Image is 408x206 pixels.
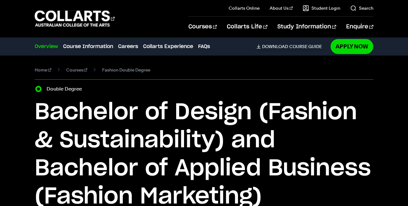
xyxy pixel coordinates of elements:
a: Overview [35,43,58,50]
label: Double Degree [47,85,86,93]
a: Courses [188,17,217,37]
a: Student Login [303,5,340,11]
a: Course Information [63,43,113,50]
a: Enquire [346,17,373,37]
a: Careers [118,43,138,50]
a: Collarts Life [227,17,267,37]
a: Study Information [277,17,336,37]
a: Collarts Experience [143,43,193,50]
span: Download [262,44,288,49]
a: Courses [66,66,87,74]
a: Home [35,66,51,74]
a: Collarts Online [229,5,260,11]
a: FAQs [198,43,210,50]
div: Go to homepage [35,10,115,27]
a: About Us [270,5,293,11]
a: DownloadCourse Guide [256,44,327,49]
a: Search [350,5,373,11]
a: Apply Now [331,39,373,54]
span: Fashion Double Degree [102,66,150,74]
